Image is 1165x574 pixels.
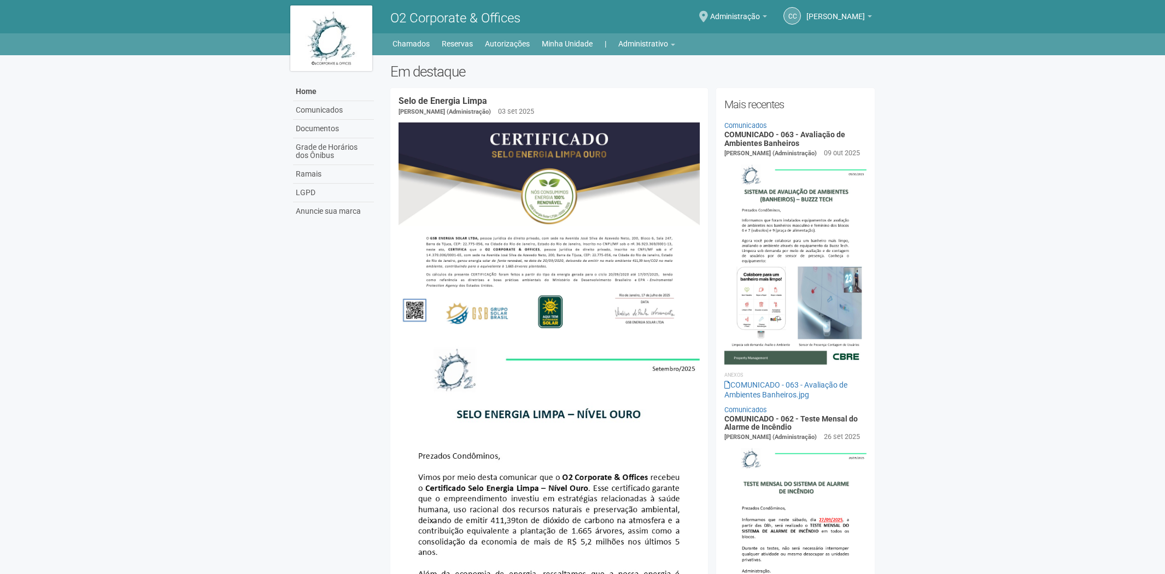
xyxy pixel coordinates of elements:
a: Selo de Energia Limpa [399,96,487,106]
a: COMUNICADO - 062 - Teste Mensal do Alarme de Incêndio [724,414,858,431]
a: Documentos [293,120,374,138]
a: Grade de Horários dos Ônibus [293,138,374,165]
div: 03 set 2025 [498,107,534,116]
img: logo.jpg [290,5,372,71]
a: Administração [710,14,767,22]
a: Minha Unidade [542,36,593,51]
a: Chamados [393,36,430,51]
h2: Mais recentes [724,96,867,113]
span: [PERSON_NAME] (Administração) [724,434,817,441]
img: COMUNICADO%20-%20063%20-%20Avalia%C3%A7%C3%A3o%20de%20Ambientes%20Banheiros.jpg [724,159,867,364]
a: Reservas [442,36,473,51]
a: Administrativo [618,36,675,51]
a: Autorizações [485,36,530,51]
h2: Em destaque [390,63,875,80]
a: | [605,36,606,51]
span: Camila Catarina Lima [806,2,865,21]
a: Anuncie sua marca [293,202,374,220]
a: LGPD [293,184,374,202]
span: [PERSON_NAME] (Administração) [399,108,491,115]
span: [PERSON_NAME] (Administração) [724,150,817,157]
img: COMUNICADO%20-%20054%20-%20Selo%20de%20Energia%20Limpa%20-%20P%C3%A1g.%202.jpg [399,122,700,336]
a: Home [293,83,374,101]
a: Comunicados [724,121,767,130]
li: Anexos [724,370,867,380]
span: Administração [710,2,760,21]
div: 09 out 2025 [824,148,860,158]
a: COMUNICADO - 063 - Avaliação de Ambientes Banheiros.jpg [724,380,847,399]
a: Comunicados [724,406,767,414]
a: Comunicados [293,101,374,120]
div: 26 set 2025 [824,432,860,442]
a: [PERSON_NAME] [806,14,872,22]
a: Ramais [293,165,374,184]
span: O2 Corporate & Offices [390,10,520,26]
a: CC [783,7,801,25]
a: COMUNICADO - 063 - Avaliação de Ambientes Banheiros [724,130,845,147]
